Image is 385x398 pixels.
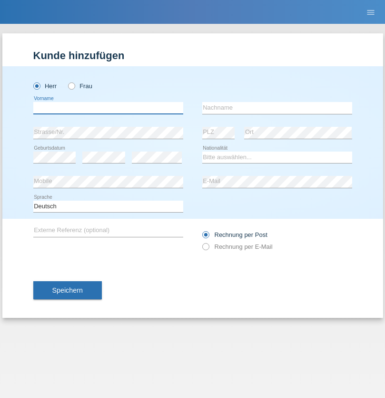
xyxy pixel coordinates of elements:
span: Speichern [52,286,83,294]
input: Rechnung per E-Mail [202,243,208,255]
label: Herr [33,82,57,90]
i: menu [366,8,375,17]
button: Speichern [33,281,102,299]
a: menu [361,9,380,15]
label: Frau [68,82,92,90]
input: Rechnung per Post [202,231,208,243]
input: Herr [33,82,39,89]
label: Rechnung per E-Mail [202,243,273,250]
h1: Kunde hinzufügen [33,50,352,61]
input: Frau [68,82,74,89]
label: Rechnung per Post [202,231,267,238]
